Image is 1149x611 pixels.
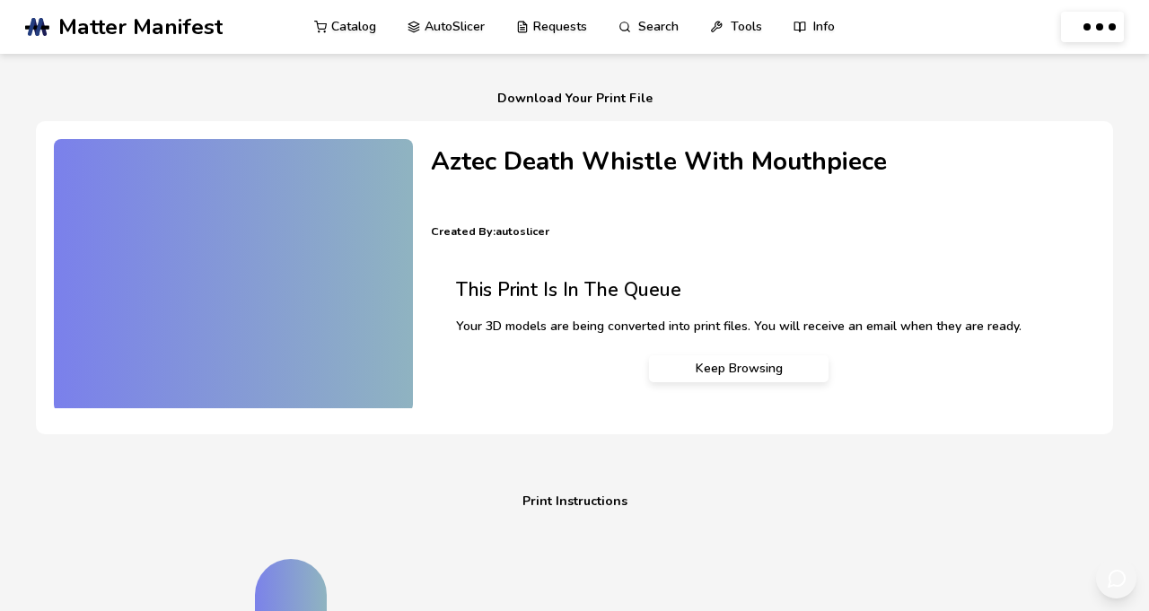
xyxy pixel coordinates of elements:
p: Created By: autoslicer [431,225,1077,238]
span: Matter Manifest [58,14,223,39]
h1: Download Your Print File [25,85,1124,113]
h4: This Print Is In The Queue [456,276,1022,304]
span: All Print Files [431,189,517,208]
a: Keep Browsing [649,355,829,382]
h4: Aztec Death Whistle With Mouthpiece [431,148,1077,176]
p: Your 3D models are being converted into print files. You will receive an email when they are ready. [456,317,1022,336]
button: Send feedback via email [1096,558,1136,598]
h4: Print Instructions [233,488,916,516]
